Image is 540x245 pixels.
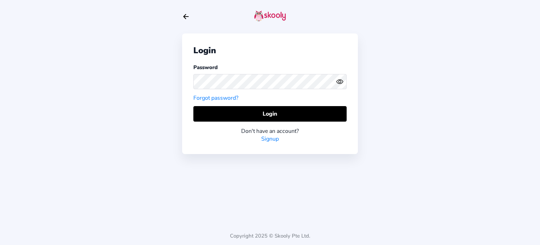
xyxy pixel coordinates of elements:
a: Signup [261,135,279,143]
a: Forgot password? [193,94,238,102]
label: Password [193,64,218,71]
button: Login [193,106,347,121]
div: Don't have an account? [193,127,347,135]
img: skooly-logo.png [254,10,286,22]
button: eye outlineeye off outline [336,78,347,85]
ion-icon: eye outline [336,78,343,85]
div: Login [193,45,347,56]
button: arrow back outline [182,13,190,20]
